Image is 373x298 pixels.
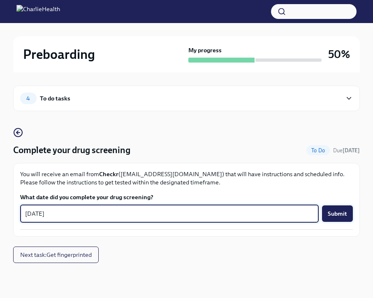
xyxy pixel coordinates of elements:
img: CharlieHealth [16,5,60,18]
button: Next task:Get fingerprinted [13,247,99,263]
span: 4 [21,95,35,102]
span: To Do [306,147,330,154]
span: Next task : Get fingerprinted [20,251,92,259]
label: What date did you complete your drug screening? [20,193,353,201]
h4: Complete your drug screening [13,144,130,156]
textarea: [DATE] [25,209,314,219]
span: August 25th, 2025 09:00 [333,147,360,154]
span: Due [333,147,360,154]
button: Submit [322,205,353,222]
strong: My progress [188,46,222,54]
p: You will receive an email from ([EMAIL_ADDRESS][DOMAIN_NAME]) that will have instructions and sch... [20,170,353,186]
strong: Checkr [99,170,118,178]
div: To do tasks [40,94,70,103]
h3: 50% [328,47,350,62]
span: Submit [328,210,347,218]
h2: Preboarding [23,46,95,63]
strong: [DATE] [343,147,360,154]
